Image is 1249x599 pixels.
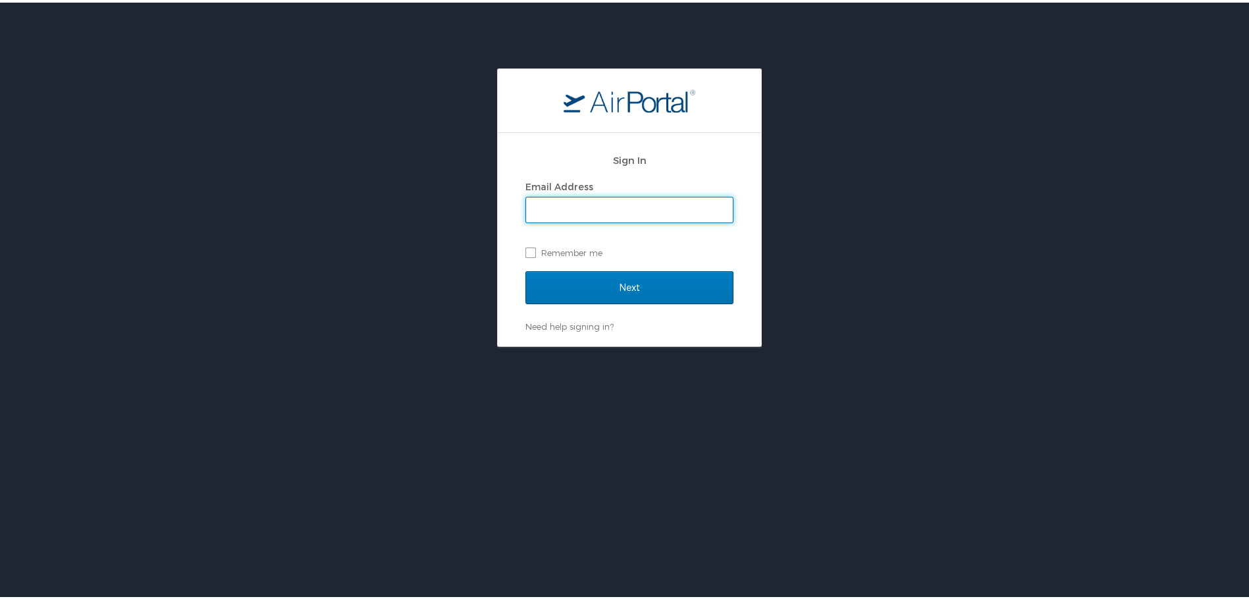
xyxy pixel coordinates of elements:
label: Email Address [525,178,593,190]
a: Need help signing in? [525,319,614,329]
input: Next [525,269,733,301]
label: Remember me [525,240,733,260]
img: logo [564,86,695,110]
h2: Sign In [525,150,733,165]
